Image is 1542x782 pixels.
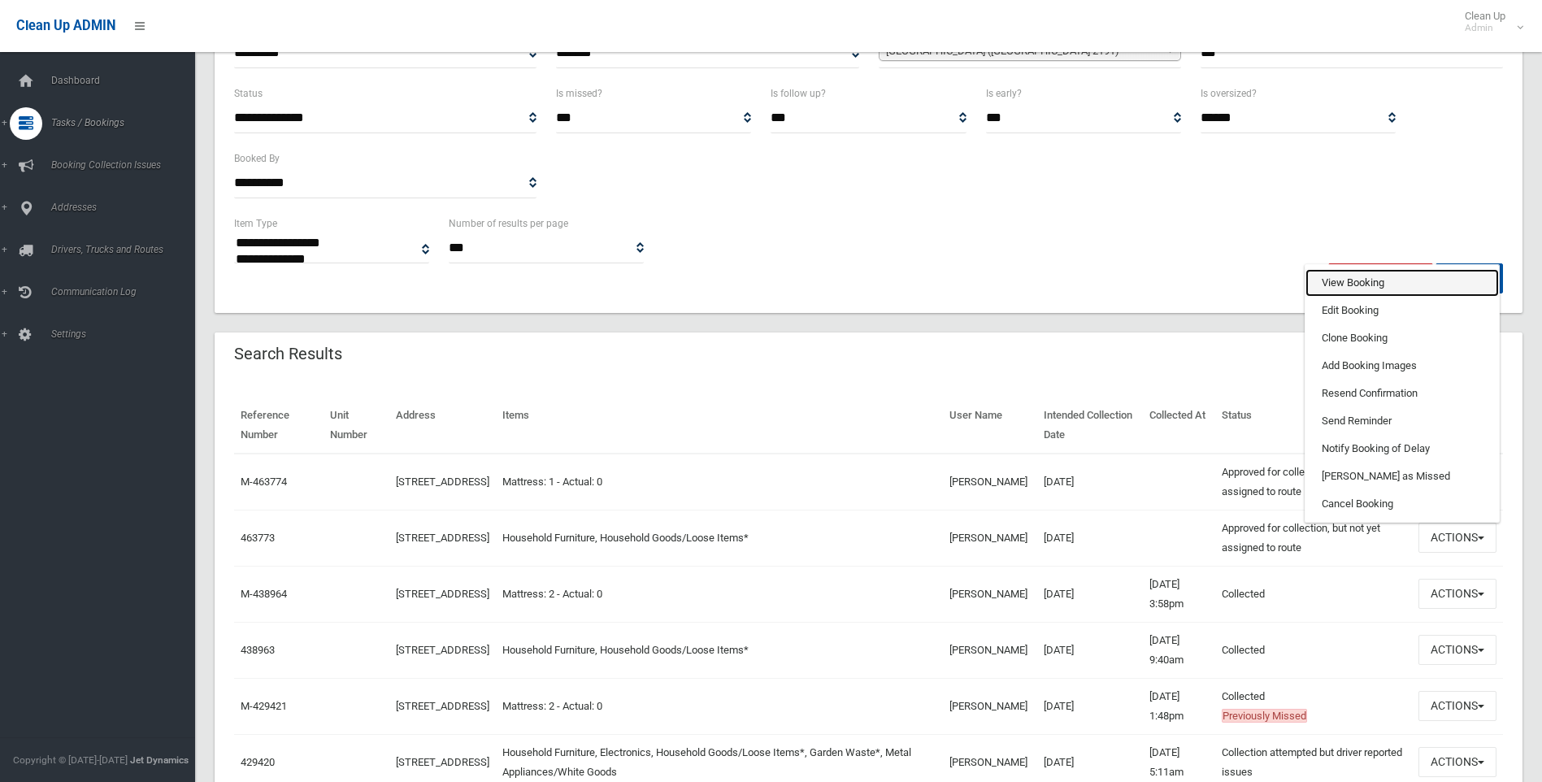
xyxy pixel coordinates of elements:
td: [PERSON_NAME] [943,678,1037,734]
a: Notify Booking of Delay [1305,435,1499,463]
a: [STREET_ADDRESS] [396,588,489,600]
button: Actions [1418,635,1496,665]
label: Is oversized? [1201,85,1257,102]
a: View Booking [1305,269,1499,297]
a: Clone Booking [1305,324,1499,352]
th: Status [1215,398,1412,454]
td: [DATE] [1037,566,1143,622]
td: [PERSON_NAME] [943,622,1037,678]
td: Collected [1215,566,1412,622]
a: Clear Search [1328,263,1433,293]
a: M-438964 [241,588,287,600]
td: Mattress: 2 - Actual: 0 [496,566,943,622]
td: Household Furniture, Household Goods/Loose Items* [496,510,943,566]
td: Collected [1215,622,1412,678]
a: Send Reminder [1305,407,1499,435]
span: Settings [46,328,207,340]
td: [DATE] 1:48pm [1143,678,1215,734]
span: Clean Up [1457,10,1522,34]
strong: Jet Dynamics [130,754,189,766]
a: [STREET_ADDRESS] [396,756,489,768]
th: Items [496,398,943,454]
th: User Name [943,398,1037,454]
a: Add Booking Images [1305,352,1499,380]
td: [PERSON_NAME] [943,510,1037,566]
label: Is follow up? [771,85,826,102]
td: Collected [1215,678,1412,734]
a: 438963 [241,644,275,656]
td: [DATE] 3:58pm [1143,566,1215,622]
button: Search [1436,263,1503,293]
a: M-463774 [241,476,287,488]
a: Edit Booking [1305,297,1499,324]
a: Resend Confirmation [1305,380,1499,407]
td: [DATE] [1037,510,1143,566]
td: Approved for collection, but not yet assigned to route [1215,454,1412,510]
label: Number of results per page [449,215,568,232]
span: Addresses [46,202,207,213]
a: Cancel Booking [1305,490,1499,518]
td: [DATE] [1037,454,1143,510]
span: Dashboard [46,75,207,86]
td: [DATE] [1037,622,1143,678]
a: [PERSON_NAME] as Missed [1305,463,1499,490]
label: Status [234,85,263,102]
th: Reference Number [234,398,324,454]
td: Mattress: 2 - Actual: 0 [496,678,943,734]
label: Is early? [986,85,1022,102]
a: 429420 [241,756,275,768]
span: Previously Missed [1222,709,1307,723]
a: [STREET_ADDRESS] [396,476,489,488]
span: Copyright © [DATE]-[DATE] [13,754,128,766]
small: Admin [1465,22,1505,34]
label: Booked By [234,150,280,167]
a: [STREET_ADDRESS] [396,532,489,544]
label: Is missed? [556,85,602,102]
span: Drivers, Trucks and Routes [46,244,207,255]
button: Actions [1418,691,1496,721]
button: Actions [1418,579,1496,609]
label: Item Type [234,215,277,232]
th: Address [389,398,496,454]
a: [STREET_ADDRESS] [396,644,489,656]
span: Tasks / Bookings [46,117,207,128]
button: Actions [1418,523,1496,553]
td: Approved for collection, but not yet assigned to route [1215,510,1412,566]
td: [DATE] 9:40am [1143,622,1215,678]
th: Unit Number [324,398,389,454]
td: [PERSON_NAME] [943,454,1037,510]
td: [PERSON_NAME] [943,566,1037,622]
td: Mattress: 1 - Actual: 0 [496,454,943,510]
th: Collected At [1143,398,1215,454]
header: Search Results [215,338,362,370]
span: Communication Log [46,286,207,298]
th: Intended Collection Date [1037,398,1143,454]
a: 463773 [241,532,275,544]
a: [STREET_ADDRESS] [396,700,489,712]
span: Clean Up ADMIN [16,18,115,33]
button: Actions [1418,747,1496,777]
td: Household Furniture, Household Goods/Loose Items* [496,622,943,678]
a: M-429421 [241,700,287,712]
td: [DATE] [1037,678,1143,734]
span: Booking Collection Issues [46,159,207,171]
